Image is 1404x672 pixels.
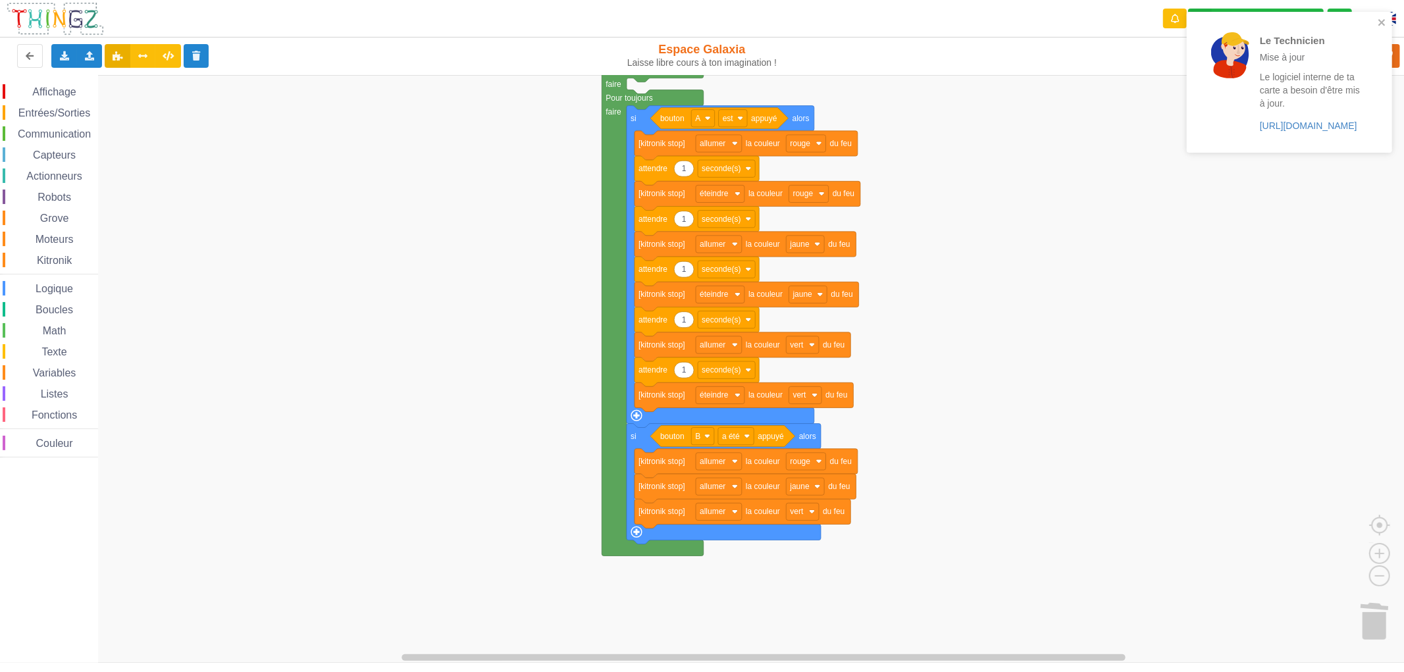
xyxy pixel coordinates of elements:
[1260,51,1363,64] p: Mise à jour
[34,438,75,449] span: Couleur
[34,304,75,315] span: Boucles
[700,457,725,466] text: allumer
[16,107,92,118] span: Entrées/Sorties
[746,240,780,249] text: la couleur
[31,149,78,161] span: Capteurs
[746,507,780,516] text: la couleur
[30,409,79,421] span: Fonctions
[638,457,685,466] text: [kitronik stop]
[638,390,685,400] text: [kitronik stop]
[828,482,850,491] text: du feu
[831,290,852,299] text: du feu
[790,507,804,516] text: vert
[700,507,725,516] text: allumer
[638,215,667,224] text: attendre
[638,340,685,349] text: [kitronik stop]
[6,1,105,36] img: thingz_logo.png
[746,340,780,349] text: la couleur
[682,365,687,375] text: 1
[1260,70,1363,110] p: Le logiciel interne de ta carte a besoin d'être mis à jour.
[748,189,783,198] text: la couleur
[702,365,741,375] text: seconde(s)
[830,457,852,466] text: du feu
[682,164,687,173] text: 1
[638,315,667,324] text: attendre
[702,215,741,224] text: seconde(s)
[638,164,667,173] text: attendre
[631,114,637,123] text: si
[38,213,71,224] span: Grove
[823,507,845,516] text: du feu
[638,240,685,249] text: [kitronik stop]
[34,283,75,294] span: Logique
[695,114,700,123] text: A
[748,290,783,299] text: la couleur
[790,139,810,148] text: rouge
[695,432,700,441] text: B
[682,265,687,274] text: 1
[799,432,816,441] text: alors
[638,507,685,516] text: [kitronik stop]
[700,240,725,249] text: allumer
[702,315,741,324] text: seconde(s)
[638,482,685,491] text: [kitronik stop]
[793,290,813,299] text: jaune
[24,170,84,182] span: Actionneurs
[39,388,70,400] span: Listes
[700,390,729,400] text: éteindre
[790,340,804,349] text: vert
[660,432,685,441] text: bouton
[606,107,621,116] text: faire
[682,215,687,224] text: 1
[702,164,741,173] text: seconde(s)
[631,432,637,441] text: si
[16,128,93,140] span: Communication
[41,325,68,336] span: Math
[34,234,76,245] span: Moteurs
[833,189,854,198] text: du feu
[638,265,667,274] text: attendre
[606,93,652,103] text: Pour toujours
[1260,34,1363,47] p: Le Technicien
[700,290,729,299] text: éteindre
[702,265,741,274] text: seconde(s)
[700,139,725,148] text: allumer
[638,139,685,148] text: [kitronik stop]
[828,240,850,249] text: du feu
[700,482,725,491] text: allumer
[1188,9,1324,29] div: Ta base fonctionne bien !
[746,482,780,491] text: la couleur
[39,346,68,357] span: Texte
[790,457,810,466] text: rouge
[825,390,847,400] text: du feu
[1378,17,1387,30] button: close
[579,42,825,68] div: Espace Galaxia
[793,390,807,400] text: vert
[751,114,777,123] text: appuyé
[36,192,73,203] span: Robots
[830,139,852,148] text: du feu
[638,290,685,299] text: [kitronik stop]
[793,114,810,123] text: alors
[30,86,78,97] span: Affichage
[746,457,780,466] text: la couleur
[682,315,687,324] text: 1
[789,240,810,249] text: jaune
[746,139,780,148] text: la couleur
[638,365,667,375] text: attendre
[700,340,725,349] text: allumer
[722,432,740,441] text: a été
[1260,120,1357,131] a: [URL][DOMAIN_NAME]
[31,367,78,378] span: Variables
[579,57,825,68] div: Laisse libre cours à ton imagination !
[606,80,621,89] text: faire
[793,189,814,198] text: rouge
[748,390,783,400] text: la couleur
[723,114,734,123] text: est
[789,482,810,491] text: jaune
[638,189,685,198] text: [kitronik stop]
[823,340,845,349] text: du feu
[660,114,685,123] text: bouton
[35,255,74,266] span: Kitronik
[758,432,784,441] text: appuyé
